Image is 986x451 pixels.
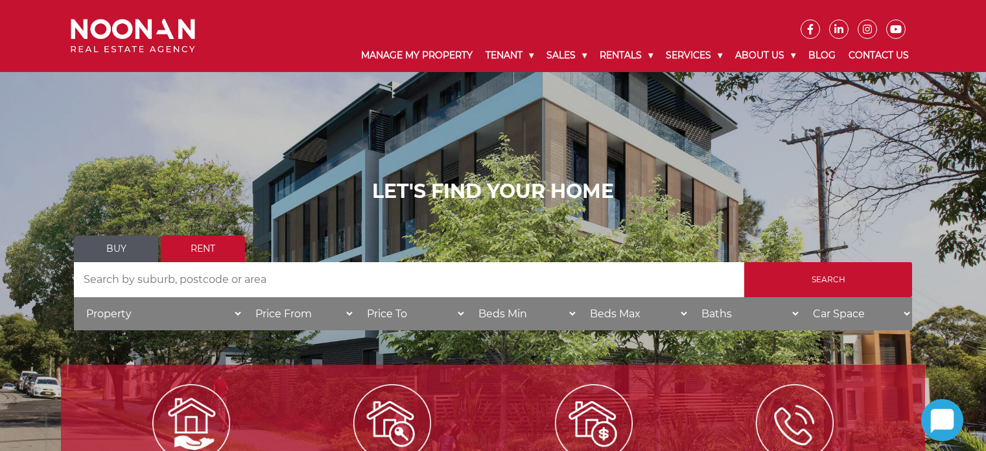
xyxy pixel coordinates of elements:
[593,39,659,72] a: Rentals
[74,236,158,262] a: Buy
[74,262,744,297] input: Search by suburb, postcode or area
[729,39,802,72] a: About Us
[842,39,915,72] a: Contact Us
[802,39,842,72] a: Blog
[479,39,540,72] a: Tenant
[161,236,245,262] a: Rent
[744,262,912,297] input: Search
[355,39,479,72] a: Manage My Property
[71,19,195,53] img: Noonan Real Estate Agency
[74,180,912,203] h1: LET'S FIND YOUR HOME
[659,39,729,72] a: Services
[540,39,593,72] a: Sales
